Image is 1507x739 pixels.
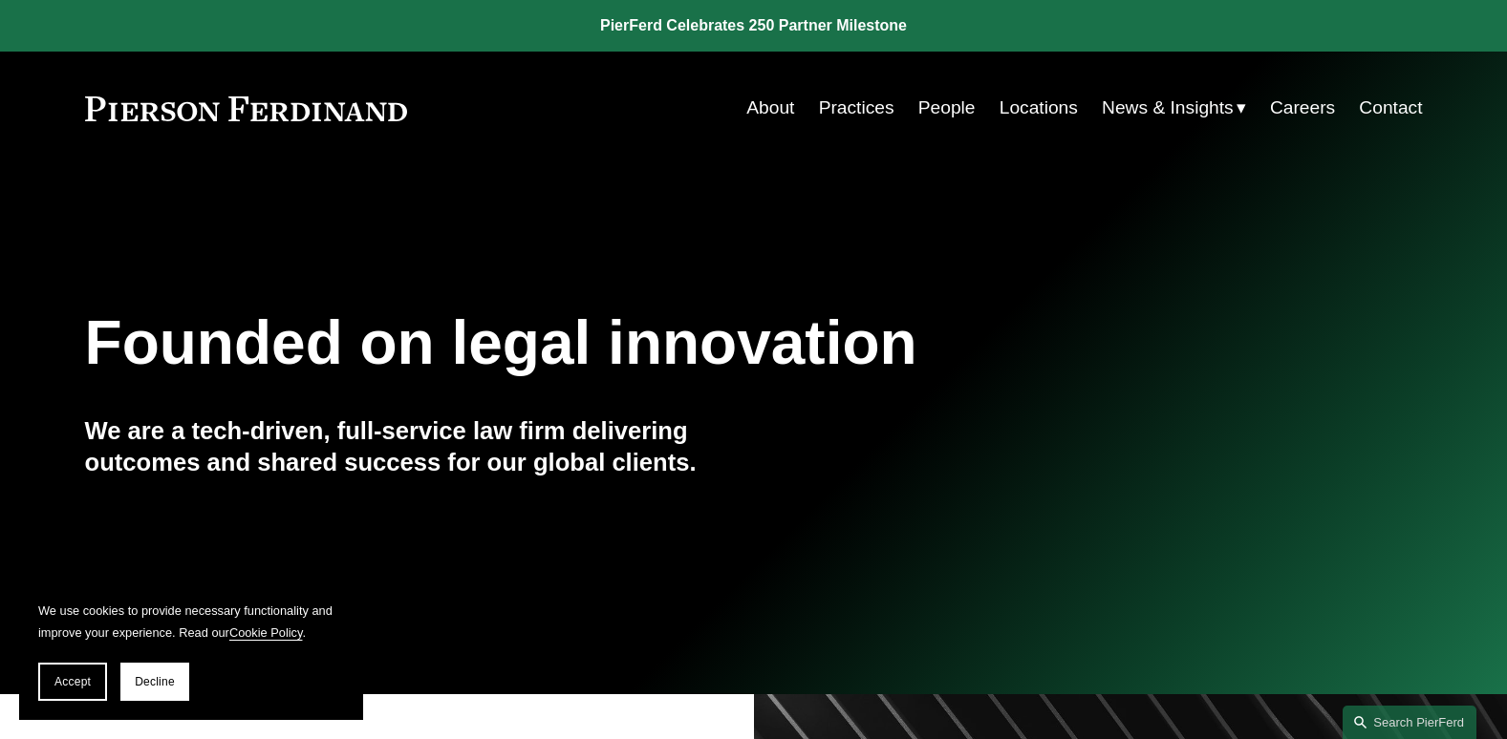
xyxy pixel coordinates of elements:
a: About [746,90,794,126]
a: Contact [1359,90,1422,126]
a: Practices [819,90,894,126]
span: Decline [135,675,175,688]
span: Accept [54,675,91,688]
a: folder dropdown [1102,90,1246,126]
h4: We are a tech-driven, full-service law firm delivering outcomes and shared success for our global... [85,415,754,477]
a: Cookie Policy [229,625,303,640]
button: Decline [120,663,189,701]
h1: Founded on legal innovation [85,308,1200,378]
a: Locations [1000,90,1078,126]
button: Accept [38,663,107,701]
a: Careers [1270,90,1335,126]
a: Search this site [1343,706,1476,739]
span: News & Insights [1102,92,1234,125]
p: We use cookies to provide necessary functionality and improve your experience. Read our . [38,600,344,644]
a: People [918,90,976,126]
section: Cookie banner [19,581,363,720]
